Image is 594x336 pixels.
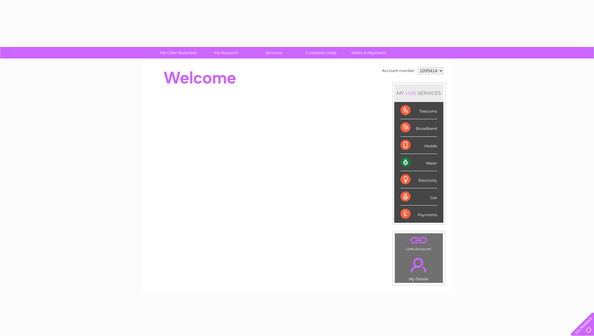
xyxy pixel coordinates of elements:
[395,233,443,253] td: Link Account
[400,119,437,136] div: Broadband
[400,206,437,222] div: Payments
[396,254,441,276] a: .
[295,47,347,59] a: Customer Help
[152,47,204,59] a: My Clear Business
[380,65,416,76] td: Account number
[400,137,437,154] div: Mobile
[396,235,441,246] a: .
[400,102,437,119] div: Telecoms
[394,84,443,102] div: MY SERVICES
[400,188,437,206] div: Gas
[404,90,417,96] div: LIVE
[248,47,299,59] a: Services
[343,47,395,59] a: Make A Payment
[400,171,437,188] div: Electricity
[395,252,443,283] td: My Details
[400,154,437,171] div: Water
[200,47,252,59] a: My Account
